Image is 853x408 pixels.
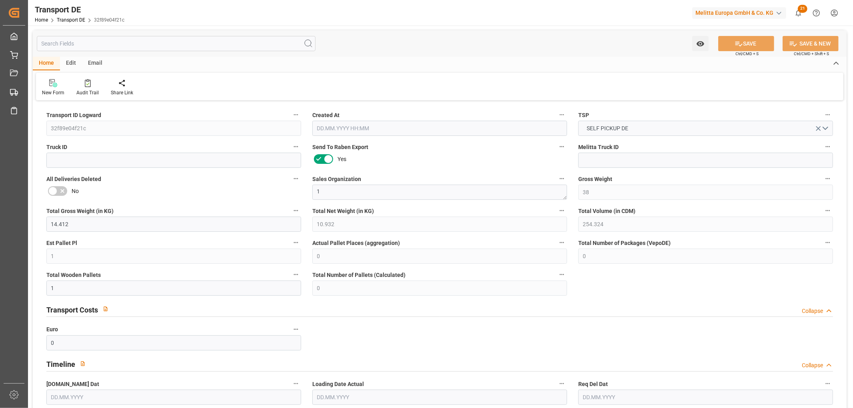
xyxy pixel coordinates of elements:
[583,124,633,133] span: SELF PICKUP DE
[291,141,301,152] button: Truck ID
[312,111,340,119] span: Created At
[718,36,774,51] button: SAVE
[823,109,833,120] button: TSP
[578,207,635,215] span: Total Volume (in CDM)
[783,36,839,51] button: SAVE & NEW
[823,378,833,389] button: Req Del Dat
[46,207,114,215] span: Total Gross Weight (in KG)
[312,239,400,247] span: Actual Pallet Places (aggregation)
[75,356,90,371] button: View description
[312,207,374,215] span: Total Net Weight (in KG)
[291,237,301,248] button: Est Pallet Pl
[312,143,368,151] span: Send To Raben Export
[823,237,833,248] button: Total Number of Packages (VepoDE)
[802,307,823,315] div: Collapse
[35,4,124,16] div: Transport DE
[291,269,301,280] button: Total Wooden Pallets
[578,121,833,136] button: open menu
[46,175,101,183] span: All Deliveries Deleted
[312,185,567,200] textarea: 1
[46,271,101,279] span: Total Wooden Pallets
[557,173,567,184] button: Sales Organization
[46,380,99,388] span: [DOMAIN_NAME] Dat
[46,325,58,334] span: Euro
[312,175,361,183] span: Sales Organization
[807,4,825,22] button: Help Center
[312,380,364,388] span: Loading Date Actual
[578,143,619,151] span: Melitta Truck ID
[789,4,807,22] button: show 21 new notifications
[557,141,567,152] button: Send To Raben Export
[557,269,567,280] button: Total Number of Pallets (Calculated)
[291,109,301,120] button: Transport ID Logward
[735,51,759,57] span: Ctrl/CMD + S
[312,121,567,136] input: DD.MM.YYYY HH:MM
[98,301,113,316] button: View description
[291,324,301,334] button: Euro
[291,205,301,216] button: Total Gross Weight (in KG)
[578,380,608,388] span: Req Del Dat
[33,57,60,70] div: Home
[312,390,567,405] input: DD.MM.YYYY
[46,143,67,151] span: Truck ID
[82,57,108,70] div: Email
[557,109,567,120] button: Created At
[60,57,82,70] div: Edit
[76,89,99,96] div: Audit Trail
[823,173,833,184] button: Gross Weight
[798,5,807,13] span: 21
[794,51,829,57] span: Ctrl/CMD + Shift + S
[692,7,786,19] div: Melitta Europa GmbH & Co. KG
[338,155,346,163] span: Yes
[557,378,567,389] button: Loading Date Actual
[37,36,316,51] input: Search Fields
[291,378,301,389] button: [DOMAIN_NAME] Dat
[578,175,612,183] span: Gross Weight
[46,359,75,370] h2: Timeline
[291,173,301,184] button: All Deliveries Deleted
[312,271,406,279] span: Total Number of Pallets (Calculated)
[823,205,833,216] button: Total Volume (in CDM)
[42,89,64,96] div: New Form
[578,239,671,247] span: Total Number of Packages (VepoDE)
[46,111,101,119] span: Transport ID Logward
[557,205,567,216] button: Total Net Weight (in KG)
[72,187,79,195] span: No
[802,361,823,370] div: Collapse
[823,141,833,152] button: Melitta Truck ID
[111,89,133,96] div: Share Link
[578,111,589,119] span: TSP
[692,36,709,51] button: open menu
[692,5,789,20] button: Melitta Europa GmbH & Co. KG
[57,17,85,23] a: Transport DE
[46,390,301,405] input: DD.MM.YYYY
[46,305,98,315] h2: Transport Costs
[46,239,77,247] span: Est Pallet Pl
[557,237,567,248] button: Actual Pallet Places (aggregation)
[578,390,833,405] input: DD.MM.YYYY
[35,17,48,23] a: Home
